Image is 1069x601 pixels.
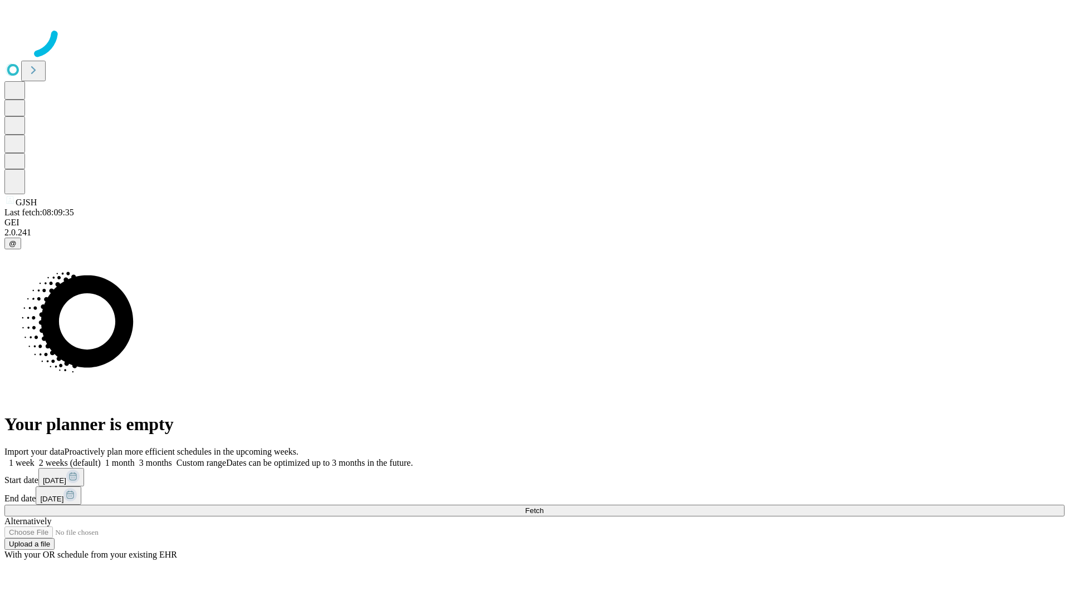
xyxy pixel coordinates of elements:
[4,238,21,249] button: @
[226,458,413,467] span: Dates can be optimized up to 3 months in the future.
[43,476,66,485] span: [DATE]
[40,495,63,503] span: [DATE]
[105,458,135,467] span: 1 month
[4,516,51,526] span: Alternatively
[4,486,1065,505] div: End date
[4,414,1065,435] h1: Your planner is empty
[36,486,81,505] button: [DATE]
[4,550,177,559] span: With your OR schedule from your existing EHR
[176,458,226,467] span: Custom range
[525,506,543,515] span: Fetch
[16,198,37,207] span: GJSH
[39,458,101,467] span: 2 weeks (default)
[38,468,84,486] button: [DATE]
[4,447,65,456] span: Import your data
[4,538,55,550] button: Upload a file
[4,468,1065,486] div: Start date
[139,458,172,467] span: 3 months
[4,218,1065,228] div: GEI
[4,228,1065,238] div: 2.0.241
[9,239,17,248] span: @
[9,458,35,467] span: 1 week
[4,505,1065,516] button: Fetch
[4,208,74,217] span: Last fetch: 08:09:35
[65,447,298,456] span: Proactively plan more efficient schedules in the upcoming weeks.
